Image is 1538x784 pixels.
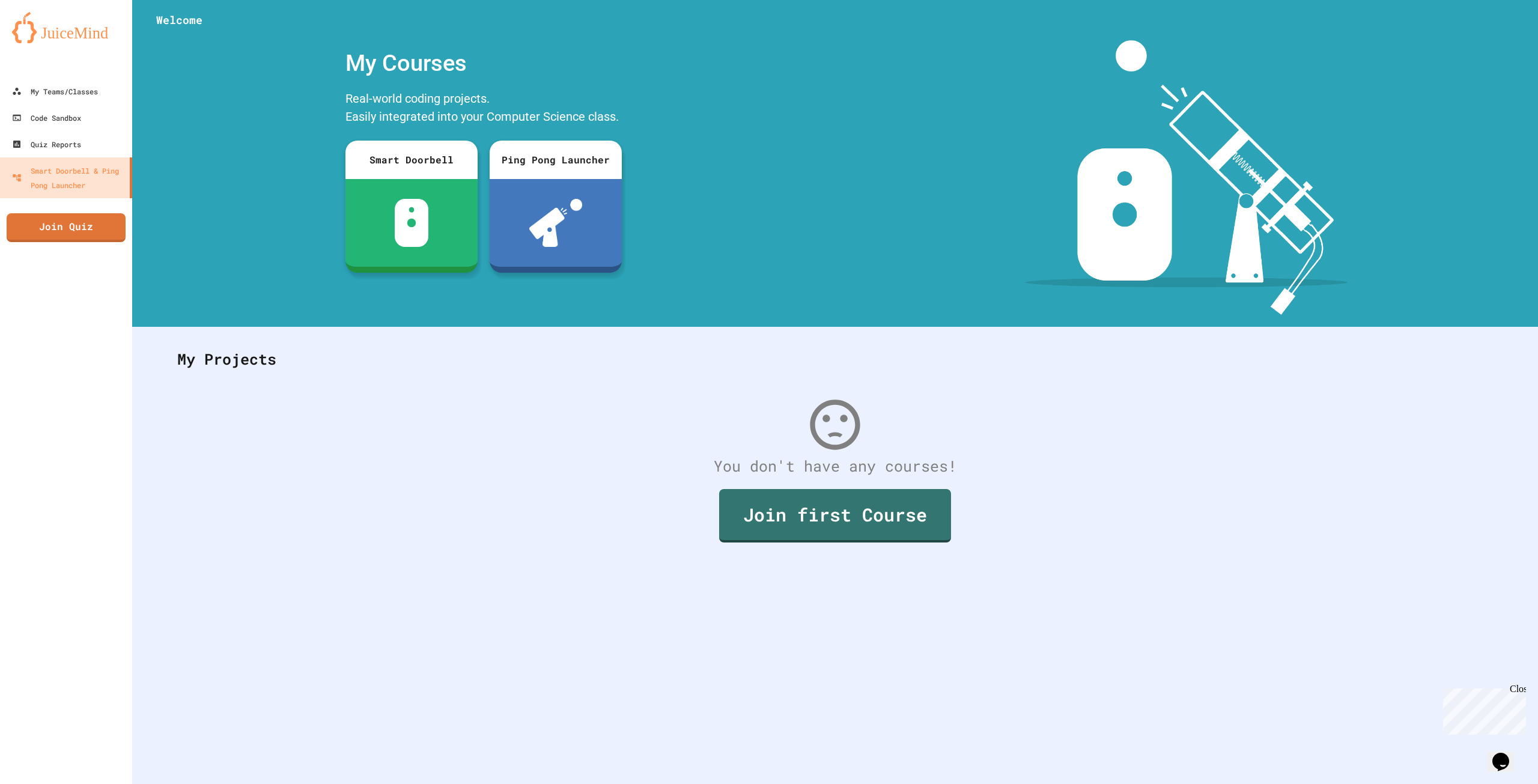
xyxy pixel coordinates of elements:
iframe: chat widget [1488,736,1526,772]
img: banner-image-my-projects.png [1026,40,1348,315]
div: Code Sandbox [12,111,81,125]
img: ppl-with-ball.png [529,199,583,247]
img: logo-orange.svg [12,12,120,43]
div: Real-world coding projects. Easily integrated into your Computer Science class. [339,87,628,132]
div: You don't have any courses! [165,455,1505,478]
a: Join first Course [719,489,951,542]
div: Smart Doorbell [345,141,478,179]
div: Smart Doorbell & Ping Pong Launcher [12,163,125,192]
div: Quiz Reports [12,137,81,151]
div: Chat with us now!Close [5,5,83,76]
div: Ping Pong Launcher [490,141,622,179]
a: Join Quiz [7,213,126,242]
iframe: chat widget [1438,684,1526,735]
img: sdb-white.svg [395,199,429,247]
div: My Courses [339,40,628,87]
div: My Projects [165,336,1505,383]
div: My Teams/Classes [12,84,98,99]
